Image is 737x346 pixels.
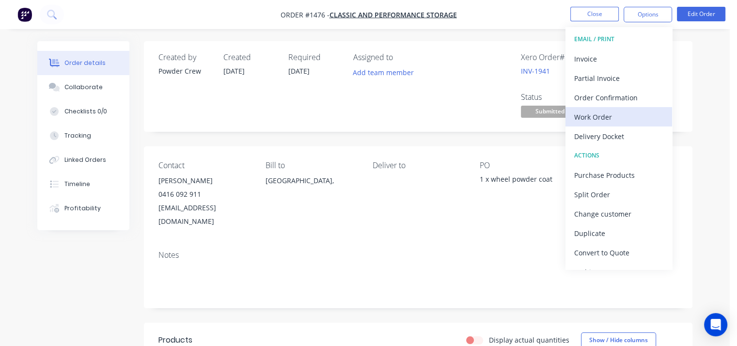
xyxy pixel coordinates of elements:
div: Order Confirmation [574,91,663,105]
div: Order details [64,59,106,67]
div: Tracking [64,131,91,140]
div: Split Order [574,188,663,202]
button: Change customer [565,204,672,223]
div: [GEOGRAPHIC_DATA], [266,174,357,205]
img: Factory [17,7,32,22]
button: Convert to Quote [565,243,672,262]
button: Edit Order [677,7,725,21]
button: Checklists 0/0 [37,99,129,124]
button: Archive [565,262,672,282]
button: Timeline [37,172,129,196]
div: 1 x wheel powder coat [479,174,571,188]
button: Add team member [348,66,419,79]
div: EMAIL / PRINT [574,33,663,46]
div: Duplicate [574,226,663,240]
div: PO [479,161,571,170]
button: Tracking [37,124,129,148]
div: [EMAIL_ADDRESS][DOMAIN_NAME] [158,201,250,228]
div: Invoice [574,52,663,66]
span: Submitted [521,106,579,118]
button: Duplicate [565,223,672,243]
div: Status [521,93,594,102]
button: Options [624,7,672,22]
button: EMAIL / PRINT [565,30,672,49]
div: Work Order [574,110,663,124]
button: Order Confirmation [565,88,672,107]
div: [GEOGRAPHIC_DATA], [266,174,357,188]
button: Add team member [353,66,419,79]
button: Purchase Products [565,165,672,185]
div: Partial Invoice [574,71,663,85]
div: Assigned to [353,53,450,62]
button: Close [570,7,619,21]
button: Submitted [521,106,579,120]
div: Linked Orders [64,156,106,164]
div: Open Intercom Messenger [704,313,727,336]
button: Work Order [565,107,672,126]
div: Change customer [574,207,663,221]
div: Timeline [64,180,90,189]
button: Invoice [565,49,672,68]
div: [PERSON_NAME]0416 092 911[EMAIL_ADDRESS][DOMAIN_NAME] [158,174,250,228]
div: [PERSON_NAME] [158,174,250,188]
div: Powder Crew [158,66,212,76]
div: Profitability [64,204,101,213]
div: Created by [158,53,212,62]
span: [DATE] [223,66,245,76]
div: Delivery Docket [574,129,663,143]
div: Purchase Products [574,168,663,182]
button: Profitability [37,196,129,220]
button: Order details [37,51,129,75]
button: Delivery Docket [565,126,672,146]
div: Convert to Quote [574,246,663,260]
div: Deliver to [373,161,464,170]
label: Display actual quantities [489,335,569,345]
div: Archive [574,265,663,279]
button: Partial Invoice [565,68,672,88]
div: Checklists 0/0 [64,107,107,116]
div: Contact [158,161,250,170]
button: Split Order [565,185,672,204]
div: Collaborate [64,83,103,92]
div: Notes [158,251,678,260]
div: ACTIONS [574,149,663,162]
div: Products [158,334,192,346]
a: Classic and Performance storage [329,10,457,19]
span: Order #1476 - [281,10,329,19]
button: ACTIONS [565,146,672,165]
span: [DATE] [288,66,310,76]
div: 0416 092 911 [158,188,250,201]
div: Xero Order # [521,53,594,62]
div: Created [223,53,277,62]
a: INV-1941 [521,66,550,76]
button: Linked Orders [37,148,129,172]
div: Bill to [266,161,357,170]
div: Required [288,53,342,62]
button: Collaborate [37,75,129,99]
